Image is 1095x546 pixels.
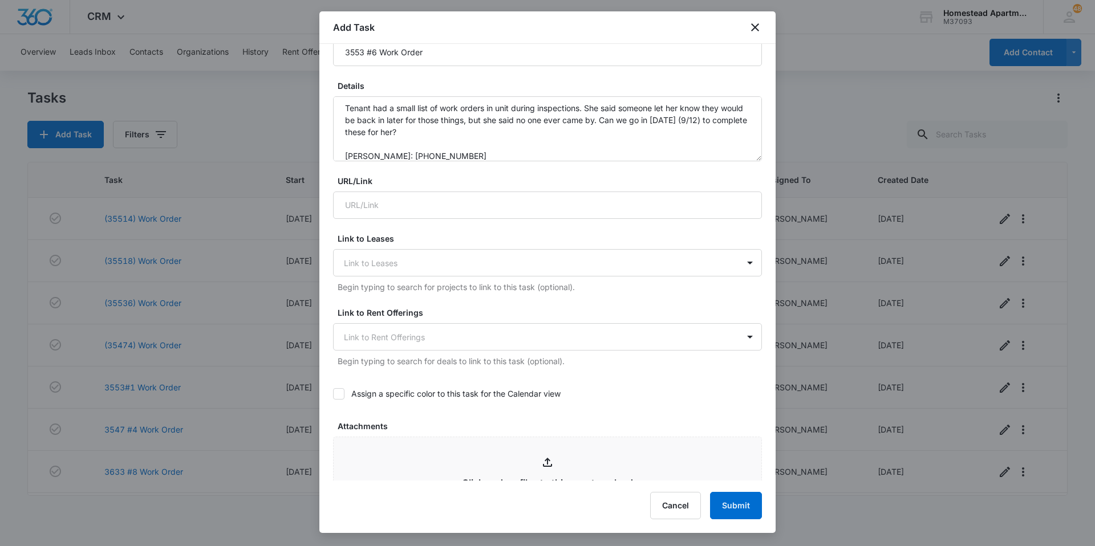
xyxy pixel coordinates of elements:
[333,39,762,66] input: Summary/Title
[333,191,762,219] input: URL/Link
[748,21,762,34] button: close
[338,175,766,187] label: URL/Link
[338,307,766,319] label: Link to Rent Offerings
[710,492,762,519] button: Submit
[333,388,762,400] label: Assign a specific color to this task for the Calendar view
[333,21,375,34] h1: Add Task
[338,420,766,432] label: Attachments
[650,492,701,519] button: Cancel
[338,355,762,367] p: Begin typing to search for deals to link to this task (optional).
[338,281,762,293] p: Begin typing to search for projects to link to this task (optional).
[338,80,766,92] label: Details
[338,233,766,245] label: Link to Leases
[333,96,762,161] textarea: Tenant had a small list of work orders in unit during inspections. She said someone let her know ...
